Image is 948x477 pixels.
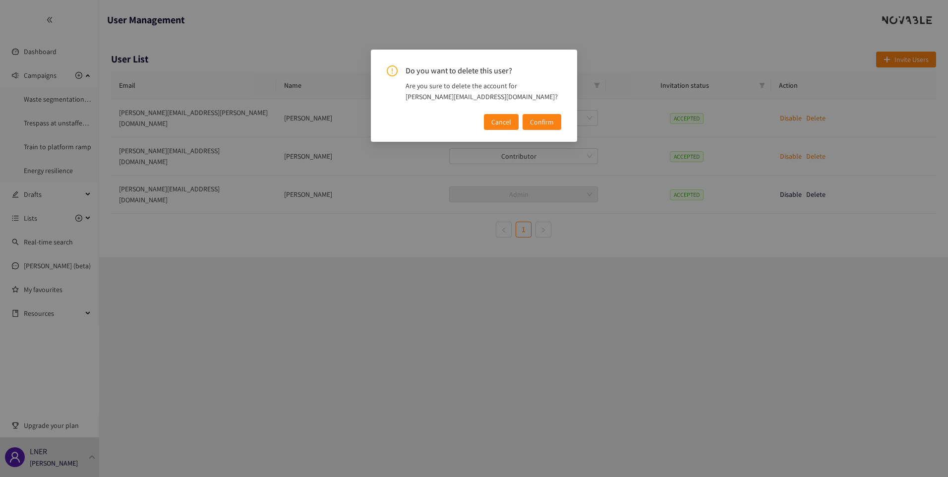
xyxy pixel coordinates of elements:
button: Confirm [523,114,561,130]
span: Confirm [530,117,554,127]
span: Cancel [491,117,511,127]
span: exclamation-circle [387,65,398,76]
span: Do you want to delete this user? [406,65,561,76]
iframe: Chat Widget [898,429,948,477]
button: Cancel [484,114,519,130]
div: Are you sure to delete the account for [PERSON_NAME][EMAIL_ADDRESS][DOMAIN_NAME]? [406,80,561,102]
